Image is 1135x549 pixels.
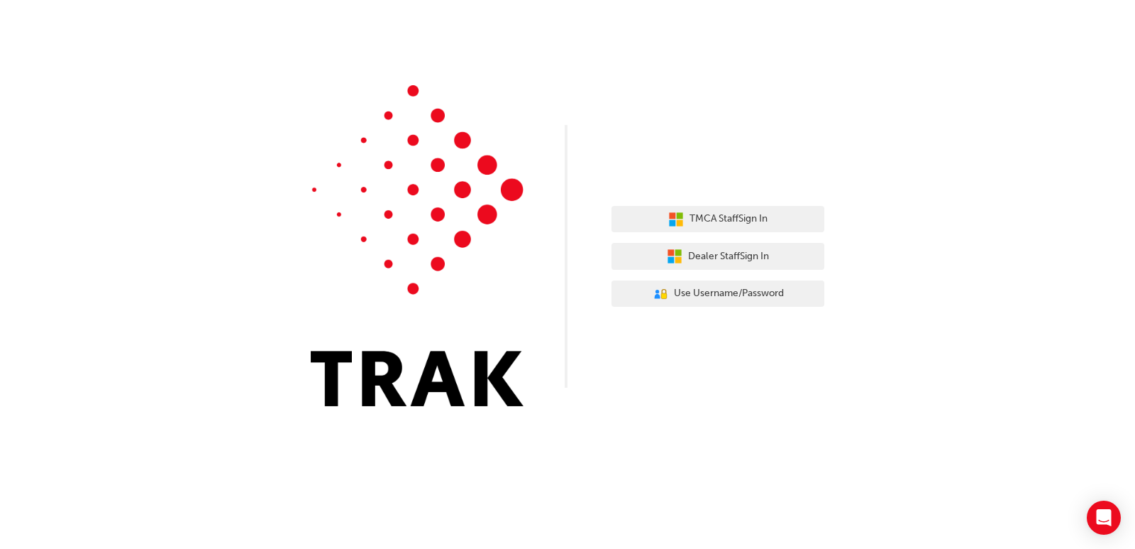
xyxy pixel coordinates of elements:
[688,249,769,265] span: Dealer Staff Sign In
[611,281,824,308] button: Use Username/Password
[611,243,824,270] button: Dealer StaffSign In
[611,206,824,233] button: TMCA StaffSign In
[311,85,524,406] img: Trak
[690,211,768,227] span: TMCA Staff Sign In
[1087,501,1121,535] div: Open Intercom Messenger
[674,286,784,302] span: Use Username/Password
